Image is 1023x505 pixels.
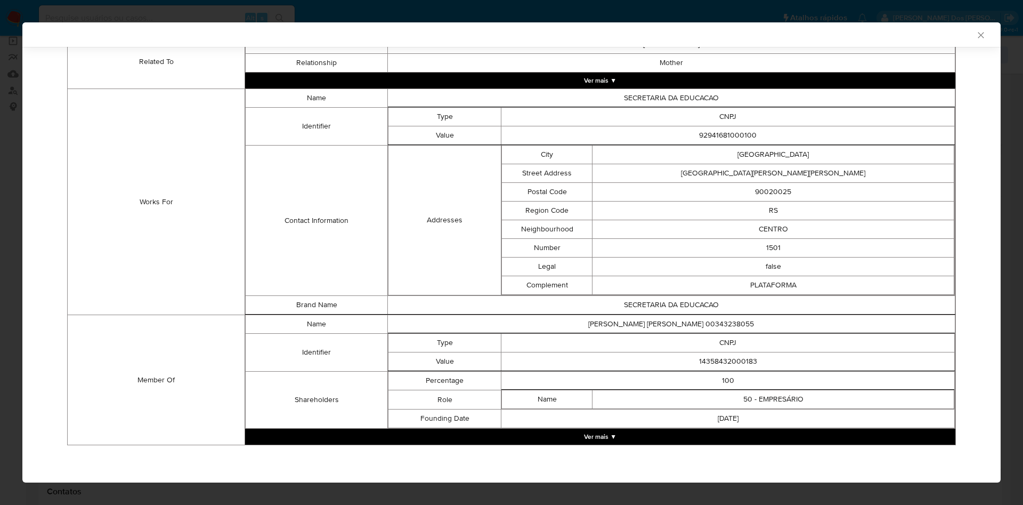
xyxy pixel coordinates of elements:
[388,108,501,126] td: Type
[246,315,387,334] td: Name
[502,390,592,409] td: Name
[502,202,592,220] td: Region Code
[246,54,387,73] td: Relationship
[246,334,387,372] td: Identifier
[22,22,1001,483] div: closure-recommendation-modal
[246,372,387,429] td: Shareholders
[592,164,954,183] td: [GEOGRAPHIC_DATA][PERSON_NAME][PERSON_NAME]
[592,202,954,220] td: RS
[68,315,245,445] td: Member Of
[502,276,592,295] td: Complement
[592,183,954,202] td: 90020025
[502,239,592,258] td: Number
[245,73,955,89] button: Expand array
[388,334,501,352] td: Type
[976,30,985,39] button: Fechar a janela
[246,146,387,296] td: Contact Information
[388,390,501,410] td: Role
[387,315,955,334] td: [PERSON_NAME] [PERSON_NAME] 00343238055
[246,89,387,108] td: Name
[502,164,592,183] td: Street Address
[502,146,592,164] td: City
[501,126,955,145] td: 92941681000100
[501,334,955,352] td: CNPJ
[592,276,954,295] td: PLATAFORMA
[592,390,954,409] td: 50 - EMPRESÁRIO
[502,183,592,202] td: Postal Code
[387,296,955,315] td: SECRETARIA DA EDUCACAO
[592,258,954,276] td: false
[501,410,955,428] td: [DATE]
[388,410,501,428] td: Founding Date
[501,352,955,371] td: 14358432000183
[502,220,592,239] td: Neighbourhood
[387,89,955,108] td: SECRETARIA DA EDUCACAO
[68,89,245,315] td: Works For
[501,108,955,126] td: CNPJ
[388,146,501,295] td: Addresses
[68,35,245,89] td: Related To
[388,126,501,145] td: Value
[387,54,955,73] td: Mother
[388,372,501,390] td: Percentage
[246,108,387,146] td: Identifier
[501,372,955,390] td: 100
[502,258,592,276] td: Legal
[592,146,954,164] td: [GEOGRAPHIC_DATA]
[592,220,954,239] td: CENTRO
[245,429,955,445] button: Expand array
[592,239,954,258] td: 1501
[246,296,387,315] td: Brand Name
[388,352,501,371] td: Value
